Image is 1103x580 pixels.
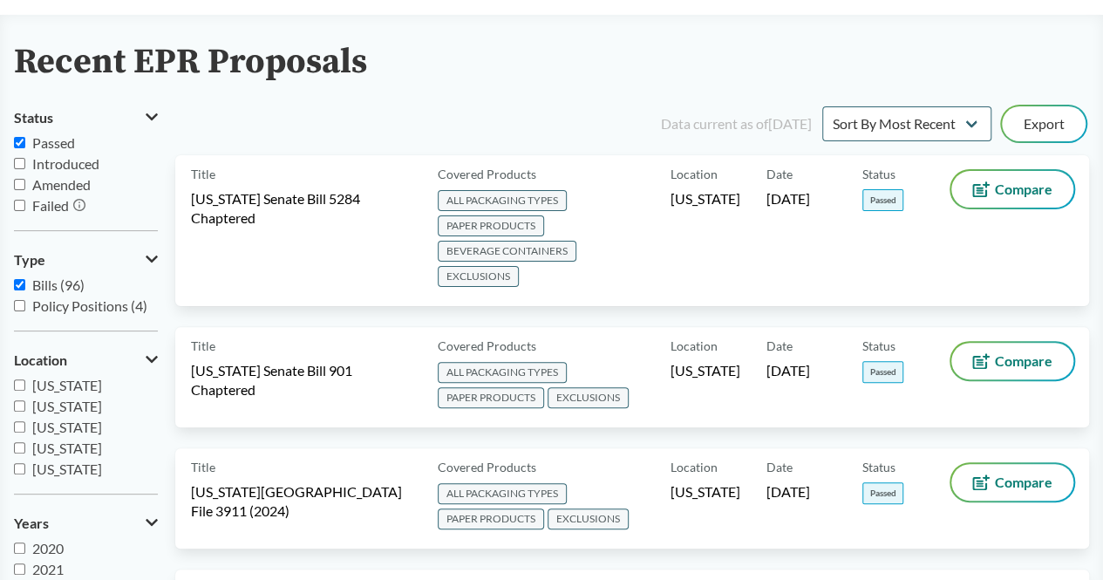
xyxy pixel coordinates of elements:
span: [US_STATE] [32,461,102,477]
span: Passed [862,361,903,383]
span: BEVERAGE CONTAINERS [438,241,576,262]
input: Policy Positions (4) [14,300,25,311]
span: [US_STATE] [671,482,740,502]
span: Type [14,252,45,268]
span: Amended [32,176,91,193]
span: Compare [995,354,1052,368]
button: Compare [951,464,1073,501]
input: [US_STATE] [14,421,25,433]
input: Introduced [14,158,25,169]
span: Covered Products [438,337,536,355]
span: Passed [862,482,903,504]
span: Passed [32,134,75,151]
span: Location [671,165,718,183]
span: 2020 [32,540,64,556]
span: Compare [995,182,1052,196]
span: Date [766,458,793,476]
span: [US_STATE] [32,440,102,456]
button: Compare [951,171,1073,208]
input: [US_STATE] [14,442,25,454]
span: Covered Products [438,458,536,476]
span: Compare [995,475,1052,489]
span: 2021 [32,561,64,577]
span: Years [14,515,49,531]
span: Failed [32,197,69,214]
input: Bills (96) [14,279,25,290]
span: [US_STATE] [32,377,102,393]
span: [US_STATE] [671,361,740,380]
span: [US_STATE][GEOGRAPHIC_DATA] File 3911 (2024) [191,482,417,521]
span: Title [191,337,215,355]
input: [US_STATE] [14,379,25,391]
input: [US_STATE] [14,400,25,412]
input: 2021 [14,563,25,575]
span: PAPER PRODUCTS [438,215,544,236]
input: Failed [14,200,25,211]
button: Years [14,508,158,538]
input: Amended [14,179,25,190]
span: [US_STATE] Senate Bill 5284 Chaptered [191,189,417,228]
input: [US_STATE] [14,463,25,474]
span: Location [671,458,718,476]
span: Title [191,165,215,183]
span: Status [862,165,895,183]
span: EXCLUSIONS [438,266,519,287]
span: [US_STATE] [671,189,740,208]
span: EXCLUSIONS [548,508,629,529]
span: Location [14,352,67,368]
span: PAPER PRODUCTS [438,387,544,408]
input: Passed [14,137,25,148]
button: Location [14,345,158,375]
span: [DATE] [766,482,810,502]
button: Export [1002,106,1086,141]
span: [US_STATE] [32,419,102,435]
span: ALL PACKAGING TYPES [438,190,567,211]
span: Status [14,110,53,126]
span: Date [766,337,793,355]
span: Covered Products [438,165,536,183]
h2: Recent EPR Proposals [14,43,367,82]
span: [US_STATE] [32,398,102,414]
span: Title [191,458,215,476]
span: Date [766,165,793,183]
span: [US_STATE] Senate Bill 901 Chaptered [191,361,417,399]
span: PAPER PRODUCTS [438,508,544,529]
button: Type [14,245,158,275]
span: Bills (96) [32,276,85,293]
span: ALL PACKAGING TYPES [438,483,567,504]
span: Location [671,337,718,355]
div: Data current as of [DATE] [661,113,812,134]
span: EXCLUSIONS [548,387,629,408]
span: Status [862,337,895,355]
input: 2020 [14,542,25,554]
button: Compare [951,343,1073,379]
span: Status [862,458,895,476]
span: [DATE] [766,189,810,208]
span: Passed [862,189,903,211]
span: Policy Positions (4) [32,297,147,314]
span: Introduced [32,155,99,172]
button: Status [14,103,158,133]
span: ALL PACKAGING TYPES [438,362,567,383]
span: [DATE] [766,361,810,380]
